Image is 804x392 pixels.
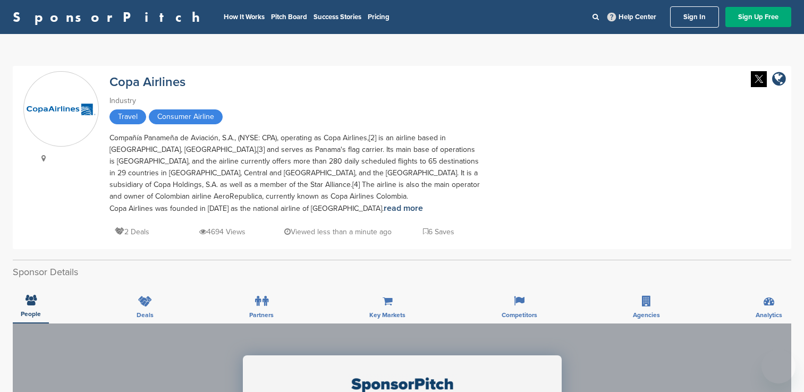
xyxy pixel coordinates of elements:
p: 6 Saves [423,225,454,238]
a: SponsorPitch [13,10,207,24]
a: Pricing [368,13,390,21]
span: Consumer Airline [149,109,223,124]
a: company link [772,71,786,89]
span: Travel [109,109,146,124]
a: Success Stories [314,13,361,21]
a: Sign Up Free [725,7,791,27]
img: Twitter white [751,71,767,87]
a: read more [384,203,423,214]
a: Sign In [670,6,719,28]
span: People [21,311,41,317]
p: 2 Deals [115,225,149,238]
span: Deals [137,312,154,318]
p: Viewed less than a minute ago [284,225,392,238]
p: 4694 Views [199,225,246,238]
span: Partners [249,312,274,318]
span: Competitors [502,312,537,318]
div: Compañía Panameña de Aviación, S.A., (NYSE: CPA), operating as Copa Airlines,[2] is an airline ba... [109,132,481,215]
iframe: Button to launch messaging window [761,350,795,384]
a: Help Center [605,11,658,23]
span: Key Markets [369,312,405,318]
span: Agencies [633,312,660,318]
img: Sponsorpitch & Copa Airlines [24,103,98,116]
a: How It Works [224,13,265,21]
h2: Sponsor Details [13,265,791,279]
a: Pitch Board [271,13,307,21]
div: Industry [109,95,481,107]
span: Analytics [756,312,782,318]
a: Copa Airlines [109,74,185,90]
